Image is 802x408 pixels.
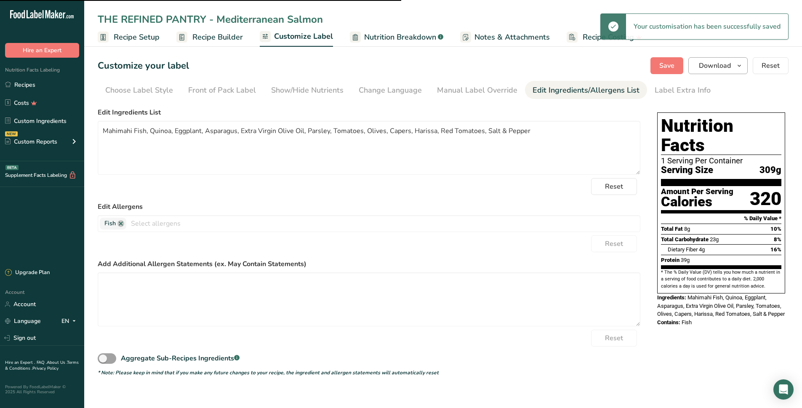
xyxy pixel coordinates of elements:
[668,246,698,253] span: Dietary Fiber
[5,384,79,395] div: Powered By FoodLabelMaker © 2025 All Rights Reserved
[605,181,623,192] span: Reset
[437,85,517,96] div: Manual Label Override
[5,314,41,328] a: Language
[699,61,731,71] span: Download
[188,85,256,96] div: Front of Pack Label
[32,365,59,371] a: Privacy Policy
[661,213,781,224] section: % Daily Value *
[773,379,794,400] div: Open Intercom Messenger
[661,236,709,243] span: Total Carbohydrate
[657,294,686,301] span: Ingredients:
[98,107,640,117] label: Edit Ingredients List
[5,165,19,170] div: BETA
[104,219,116,228] span: Fish
[192,32,243,43] span: Recipe Builder
[5,43,79,58] button: Hire an Expert
[5,131,18,136] div: NEW
[591,178,637,195] button: Reset
[661,226,683,232] span: Total Fat
[121,353,240,363] div: Aggregate Sub-Recipes Ingredients
[114,32,160,43] span: Recipe Setup
[176,28,243,47] a: Recipe Builder
[460,28,550,47] a: Notes & Attachments
[657,319,680,325] span: Contains:
[5,360,79,371] a: Terms & Conditions .
[770,246,781,253] span: 16%
[774,236,781,243] span: 8%
[661,269,781,290] section: * The % Daily Value (DV) tells you how much a nutrient in a serving of food contributes to a dail...
[98,369,439,376] i: * Note: Please keep in mind that if you make any future changes to your recipe, the ingredient an...
[5,137,57,146] div: Custom Reports
[770,226,781,232] span: 10%
[583,32,634,43] span: Recipe Costing
[753,57,789,74] button: Reset
[567,28,642,47] a: Recipe Costing
[681,257,690,263] span: 39g
[661,196,733,208] div: Calories
[98,202,640,212] label: Edit Allergens
[661,116,781,155] h1: Nutrition Facts
[364,32,436,43] span: Nutrition Breakdown
[591,235,637,252] button: Reset
[274,31,333,42] span: Customize Label
[5,269,50,277] div: Upgrade Plan
[359,85,422,96] div: Change Language
[661,165,713,176] span: Serving Size
[98,59,189,73] h1: Customize your label
[657,294,785,317] span: Mahimahi Fish, Quinoa, Eggplant, Asparagus, Extra Virgin Olive Oil, Parsley, Tomatoes, Olives, Ca...
[659,61,674,71] span: Save
[661,257,679,263] span: Protein
[126,217,640,230] input: Select allergens
[98,28,160,47] a: Recipe Setup
[605,239,623,249] span: Reset
[5,360,35,365] a: Hire an Expert .
[260,27,333,47] a: Customize Label
[591,330,637,347] button: Reset
[710,236,719,243] span: 23g
[350,28,443,47] a: Nutrition Breakdown
[759,165,781,176] span: 309g
[105,85,173,96] div: Choose Label Style
[684,226,690,232] span: 8g
[688,57,748,74] button: Download
[605,333,623,343] span: Reset
[682,319,692,325] span: Fish
[762,61,780,71] span: Reset
[661,188,733,196] div: Amount Per Serving
[661,157,781,165] div: 1 Serving Per Container
[37,360,47,365] a: FAQ .
[474,32,550,43] span: Notes & Attachments
[271,85,344,96] div: Show/Hide Nutrients
[533,85,639,96] div: Edit Ingredients/Allergens List
[650,57,683,74] button: Save
[98,259,640,269] label: Add Additional Allergen Statements (ex. May Contain Statements)
[47,360,67,365] a: About Us .
[61,316,79,326] div: EN
[699,246,705,253] span: 4g
[626,14,788,39] div: Your customisation has been successfully saved
[655,85,711,96] div: Label Extra Info
[750,188,781,210] div: 320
